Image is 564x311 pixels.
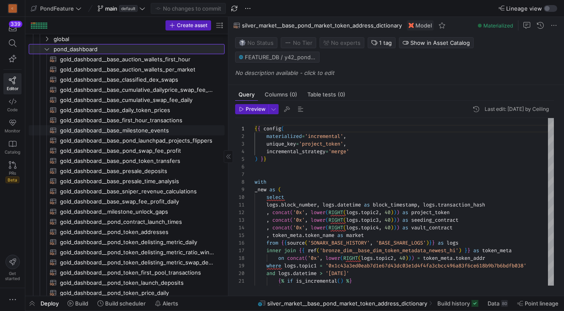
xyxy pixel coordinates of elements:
span: Materialized [483,22,513,29]
span: source [287,239,305,246]
div: 16 [235,239,244,247]
button: Create asset [165,20,211,30]
span: ) [396,224,399,231]
div: Press SPACE to select this row. [29,247,225,257]
div: Press SPACE to select this row. [29,85,225,95]
span: ( [278,186,281,193]
div: Press SPACE to select this row. [29,105,225,115]
span: ( [290,217,293,223]
span: logs [423,201,435,208]
a: Monitor [3,116,22,137]
span: ) [426,239,429,246]
span: ( [340,255,343,261]
span: Data [488,300,499,307]
span: gold_dashboard__milestone_unlock_gaps​​​​​​​​​​ [60,207,215,217]
img: No status [239,39,246,46]
span: 'SONARX_BASE_HISTORY' [308,239,370,246]
span: Table tests [307,92,345,97]
span: 40 [385,217,390,223]
span: Alerts [163,300,178,307]
span: gold_dashboard__base_milestone_events​​​​​​​​​​ [60,126,215,135]
span: seeding_contract [411,217,458,223]
span: gold_dashboard__pond_contract_launch_times​​​​​​​​​​ [60,217,215,227]
span: Monitor [5,128,20,133]
div: Press SPACE to select this row. [29,146,225,156]
span: { [255,125,258,132]
div: Press SPACE to select this row. [29,74,225,85]
span: as [269,186,275,193]
a: gold_dashboard__base_presale_deposits​​​​​​​​​​ [29,166,225,176]
span: ) [390,224,393,231]
span: . [435,201,438,208]
span: ) [408,255,411,261]
span: Lineage view [506,5,542,12]
button: No statusNo Status [235,37,277,48]
a: gold_dashboard__milestone_unlock_gaps​​​​​​​​​​ [29,206,225,217]
span: 'BASE_SHARE_LOGS' [376,239,426,246]
span: as [402,224,408,231]
button: Point lineage [513,296,562,311]
span: lower [311,217,325,223]
span: (0) [338,92,345,97]
span: materialized [266,133,302,140]
div: 10 [235,193,244,201]
span: , [343,133,346,140]
span: (0) [290,92,297,97]
div: Press SPACE to select this row. [29,237,225,247]
div: 4 [235,148,244,155]
span: RIGHT [343,255,358,261]
span: Columns [265,92,297,97]
a: gold_dashboard__pond_contract_launch_times​​​​​​​​​​ [29,217,225,227]
span: concat [287,255,305,261]
span: block_timestamp [373,201,417,208]
span: ( [325,217,328,223]
span: ( [290,209,293,216]
button: No experts [320,37,364,48]
span: topic4 [361,224,379,231]
a: gold_dashboard__pond_token_launch_deposits​​​​​​​​​​ [29,278,225,288]
span: from [266,239,278,246]
span: 'merge' [328,148,349,155]
div: Last edit: [DATE] by Ceiling [485,106,549,112]
div: Press SPACE to select this row. [29,217,225,227]
span: ( [281,125,284,132]
span: gold_dashboard__base_pond_swap_fee_profit​​​​​​​​​​ [60,146,215,156]
span: , [393,255,396,261]
span: ) [393,224,396,231]
a: gold_dashboard__base_auction_wallets_per_market​​​​​​​​​​ [29,64,225,74]
span: . [373,255,376,261]
span: ( [317,247,320,254]
div: Press SPACE to select this row. [29,54,225,64]
span: 40 [385,209,390,216]
div: 7 [235,171,244,178]
span: gold_dashboard__pond_token_price_daily​​​​​​​​​​ [60,288,215,298]
span: 40 [385,224,390,231]
div: 339 [9,21,22,28]
a: gold_dashboard__base_pond_token_transfers​​​​​​​​​​ [29,156,225,166]
span: Query [239,92,255,97]
span: as [402,209,408,216]
span: gold_dashboard__base_first_hour_transactions​​​​​​​​​​ [60,116,215,125]
span: ) [405,255,408,261]
div: 1 [235,125,244,132]
span: logs [323,201,334,208]
a: gold_dashboard__pond_token_first_pool_transactions​​​​​​​​​​ [29,267,225,278]
span: { [284,239,287,246]
div: 15 [235,231,244,239]
span: token_addr [456,255,485,261]
span: Build history [437,300,470,307]
div: 11 [235,201,244,209]
a: gold_dashboard__base_cumulative_dailyprice_swap_fee_daily​​​​​​​​​​ [29,85,225,95]
span: as [438,239,444,246]
a: gold_dashboard__base_auction_wallets_first_hour​​​​​​​​​​ [29,54,225,64]
span: { [281,239,284,246]
button: Preview [235,104,268,114]
span: PondFeature [40,5,74,12]
span: , [379,217,382,223]
span: ( [358,255,361,261]
span: 'bronze_dim__base_dim_token_metadata_newest_hi' [320,247,458,254]
button: 339 [3,20,22,36]
span: , [379,224,382,231]
span: } [464,247,467,254]
a: gold_dashboard__base_classified_dex_swaps​​​​​​​​​​ [29,74,225,85]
